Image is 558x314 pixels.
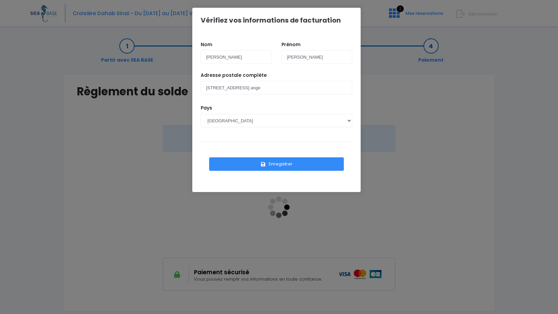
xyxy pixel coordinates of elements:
[209,157,344,171] button: Enregistrer
[282,41,300,48] label: Prénom
[201,16,341,24] h1: Vérifiez vos informations de facturation
[201,104,212,112] label: Pays
[201,41,212,48] label: Nom
[201,72,267,79] label: Adresse postale complète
